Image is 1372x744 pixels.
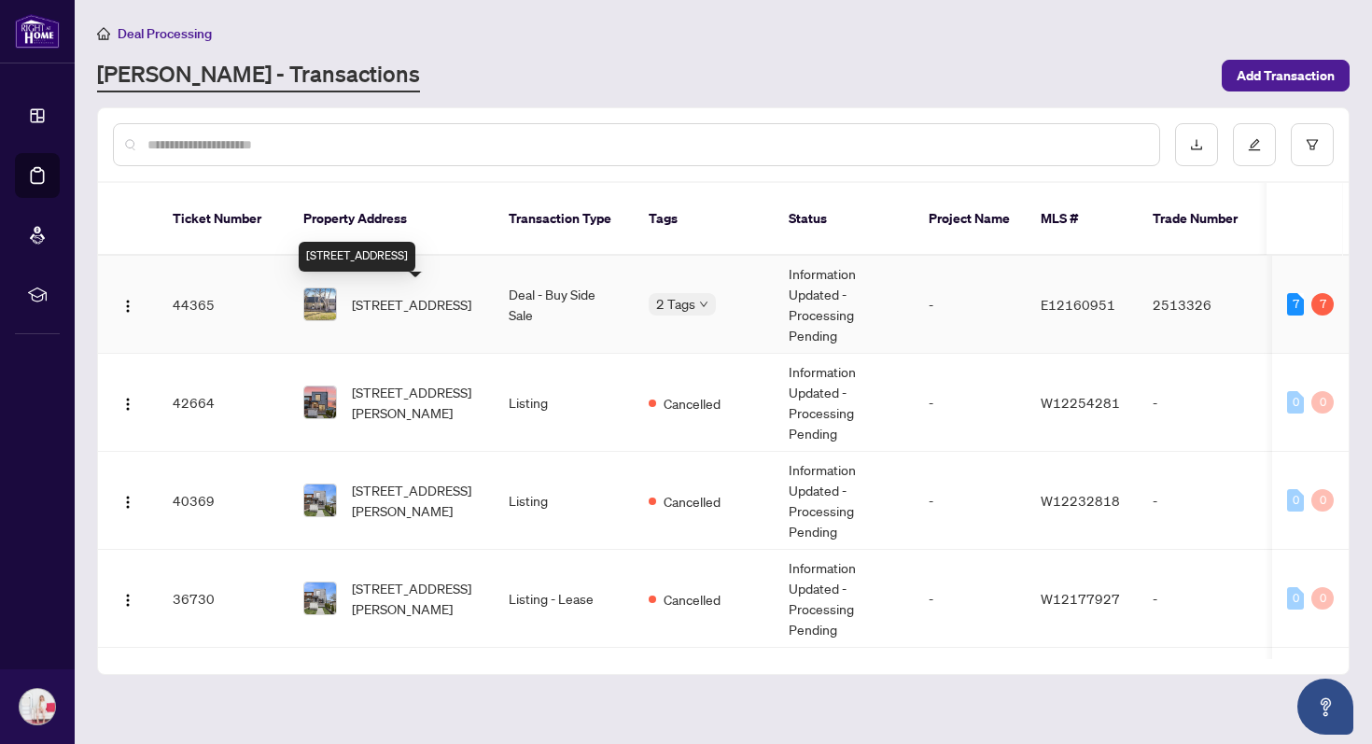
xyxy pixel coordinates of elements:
span: filter [1306,138,1319,151]
td: Listing [494,354,634,452]
td: Listing - Lease [494,550,634,648]
img: thumbnail-img [304,386,336,418]
td: Deal - Buy Side Sale [494,256,634,354]
div: 0 [1287,489,1304,512]
div: 7 [1287,293,1304,316]
div: 0 [1287,391,1304,414]
span: W12232818 [1041,492,1120,509]
span: [STREET_ADDRESS][PERSON_NAME] [352,382,479,423]
button: Add Transaction [1222,60,1350,91]
span: W12177927 [1041,590,1120,607]
td: 2513326 [1138,256,1268,354]
th: Trade Number [1138,183,1268,256]
button: Open asap [1297,679,1353,735]
img: thumbnail-img [304,288,336,320]
button: Logo [113,289,143,319]
span: Deal Processing [118,25,212,42]
img: Profile Icon [20,689,55,724]
img: Logo [120,593,135,608]
span: Cancelled [664,589,721,610]
img: logo [15,14,60,49]
span: down [699,300,708,309]
div: 0 [1287,587,1304,610]
th: Project Name [914,183,1026,256]
td: - [914,452,1026,550]
span: download [1190,138,1203,151]
td: 44365 [158,256,288,354]
span: Cancelled [664,491,721,512]
span: 2 Tags [656,293,695,315]
td: - [914,550,1026,648]
button: Logo [113,583,143,613]
td: 36730 [158,550,288,648]
th: MLS # [1026,183,1138,256]
th: Ticket Number [158,183,288,256]
td: 42664 [158,354,288,452]
td: - [1138,354,1268,452]
div: 0 [1311,489,1334,512]
th: Property Address [288,183,494,256]
span: Add Transaction [1237,61,1335,91]
span: W12254281 [1041,394,1120,411]
td: Information Updated - Processing Pending [774,550,914,648]
td: 40369 [158,452,288,550]
th: Tags [634,183,774,256]
span: edit [1248,138,1261,151]
img: thumbnail-img [304,583,336,614]
td: Information Updated - Processing Pending [774,256,914,354]
td: Information Updated - Processing Pending [774,452,914,550]
td: Information Updated - Processing Pending [774,354,914,452]
td: - [1138,452,1268,550]
button: Logo [113,387,143,417]
td: - [914,354,1026,452]
button: Logo [113,485,143,515]
span: home [97,27,110,40]
td: - [1138,550,1268,648]
span: E12160951 [1041,296,1115,313]
div: 7 [1311,293,1334,316]
img: Logo [120,495,135,510]
th: Transaction Type [494,183,634,256]
div: [STREET_ADDRESS] [299,242,415,272]
div: 0 [1311,391,1334,414]
span: Cancelled [664,393,721,414]
img: thumbnail-img [304,484,336,516]
img: Logo [120,397,135,412]
div: 0 [1311,587,1334,610]
span: [STREET_ADDRESS] [352,294,471,315]
th: Status [774,183,914,256]
button: edit [1233,123,1276,166]
button: download [1175,123,1218,166]
td: Listing [494,452,634,550]
a: [PERSON_NAME] - Transactions [97,59,420,92]
img: Logo [120,299,135,314]
button: filter [1291,123,1334,166]
span: [STREET_ADDRESS][PERSON_NAME] [352,480,479,521]
td: - [914,256,1026,354]
span: [STREET_ADDRESS][PERSON_NAME] [352,578,479,619]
